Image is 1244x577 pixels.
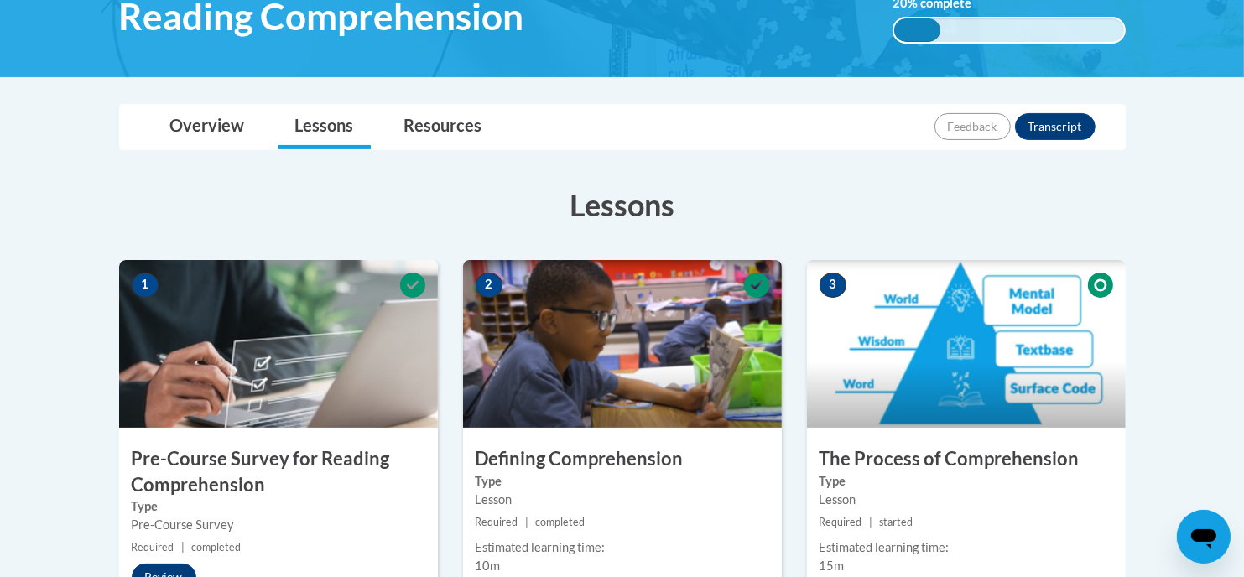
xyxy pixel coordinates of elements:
a: Overview [154,105,262,149]
a: Resources [388,105,499,149]
img: Course Image [119,260,438,428]
a: Lessons [278,105,371,149]
h3: The Process of Comprehension [807,446,1126,472]
div: Lesson [820,491,1113,509]
span: 3 [820,273,846,298]
label: Type [476,472,769,491]
span: Required [476,516,518,528]
iframe: Button to launch messaging window [1177,510,1231,564]
h3: Pre-Course Survey for Reading Comprehension [119,446,438,498]
span: Required [132,541,174,554]
span: completed [191,541,241,554]
h3: Defining Comprehension [463,446,782,472]
span: 2 [476,273,502,298]
span: 10m [476,559,501,573]
span: | [525,516,528,528]
label: Type [132,497,425,516]
div: Lesson [476,491,769,509]
span: 15m [820,559,845,573]
div: Estimated learning time: [476,538,769,557]
div: Pre-Course Survey [132,516,425,534]
span: completed [535,516,585,528]
h3: Lessons [119,184,1126,226]
label: Type [820,472,1113,491]
img: Course Image [463,260,782,428]
span: | [869,516,872,528]
img: Course Image [807,260,1126,428]
span: started [879,516,913,528]
button: Transcript [1015,113,1096,140]
div: 20% [894,18,940,42]
span: 1 [132,273,159,298]
span: Required [820,516,862,528]
button: Feedback [934,113,1011,140]
div: Estimated learning time: [820,538,1113,557]
span: | [181,541,185,554]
